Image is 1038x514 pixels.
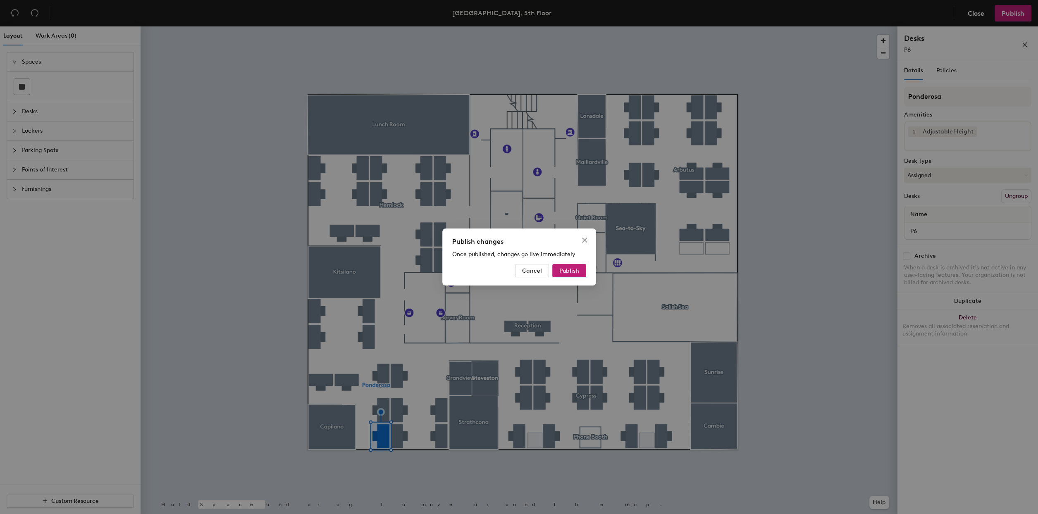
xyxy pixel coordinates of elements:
[578,233,591,247] button: Close
[559,267,579,274] span: Publish
[522,267,542,274] span: Cancel
[452,237,586,247] div: Publish changes
[552,264,586,277] button: Publish
[581,237,588,243] span: close
[452,251,575,258] span: Once published, changes go live immediately
[515,264,549,277] button: Cancel
[578,237,591,243] span: Close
